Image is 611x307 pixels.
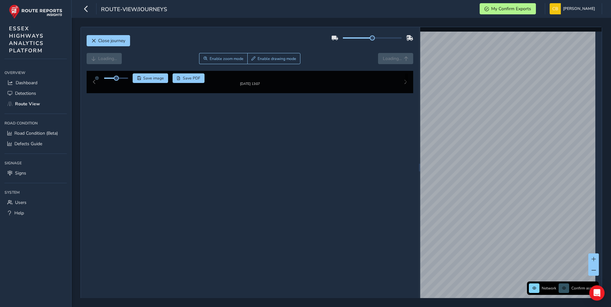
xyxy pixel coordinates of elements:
span: Confirm assets [571,286,597,291]
span: Detections [15,90,36,96]
div: System [4,188,67,197]
span: Users [15,199,27,206]
a: Road Condition (Beta) [4,128,67,139]
button: [PERSON_NAME] [550,3,597,14]
span: Help [14,210,24,216]
button: Save [133,73,168,83]
a: Dashboard [4,78,67,88]
button: My Confirm Exports [480,3,536,14]
span: Dashboard [16,80,37,86]
span: Enable drawing mode [258,56,296,61]
a: Defects Guide [4,139,67,149]
div: Signage [4,158,67,168]
a: Route View [4,99,67,109]
span: Road Condition (Beta) [14,130,58,136]
span: Enable zoom mode [210,56,244,61]
span: Save PDF [183,76,200,81]
span: Network [542,286,556,291]
div: Road Condition [4,118,67,128]
img: Thumbnail frame [230,80,269,86]
a: Users [4,197,67,208]
a: Detections [4,88,67,99]
div: [DATE] 13:07 [230,86,269,91]
span: [PERSON_NAME] [563,3,595,14]
span: ESSEX HIGHWAYS ANALYTICS PLATFORM [9,25,44,54]
button: Draw [247,53,301,64]
button: Close journey [87,35,130,46]
div: Open Intercom Messenger [589,285,605,301]
span: route-view/journeys [101,5,167,14]
span: Save image [143,76,164,81]
span: Defects Guide [14,141,42,147]
a: Signs [4,168,67,178]
span: Close journey [98,38,125,44]
img: rr logo [9,4,62,19]
img: diamond-layout [550,3,561,14]
span: Signs [15,170,26,176]
a: Help [4,208,67,218]
button: Zoom [199,53,247,64]
span: Route View [15,101,40,107]
span: My Confirm Exports [491,6,531,12]
div: Overview [4,68,67,78]
button: PDF [173,73,205,83]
